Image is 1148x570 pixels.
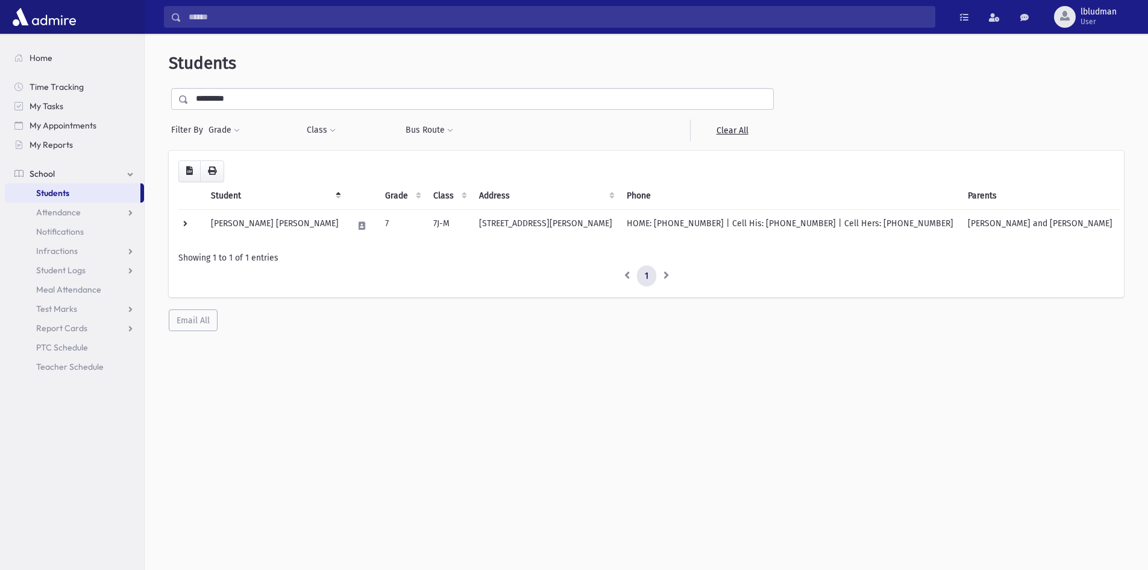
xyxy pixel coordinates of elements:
img: AdmirePro [10,5,79,29]
span: Meal Attendance [36,284,101,295]
span: Notifications [36,226,84,237]
th: Address: activate to sort column ascending [472,182,619,210]
a: Meal Attendance [5,280,144,299]
th: Student: activate to sort column descending [204,182,346,210]
div: Showing 1 to 1 of 1 entries [178,252,1114,264]
a: My Reports [5,135,144,154]
a: School [5,164,144,183]
span: PTC Schedule [36,342,88,353]
td: [PERSON_NAME] [PERSON_NAME] [204,209,346,242]
button: Print [200,160,224,182]
span: Students [36,188,69,198]
span: Student Logs [36,265,86,276]
button: Grade [208,119,240,141]
span: Filter By [171,124,208,136]
th: Class: activate to sort column ascending [426,182,472,210]
a: Home [5,48,144,68]
a: Attendance [5,203,144,222]
span: Infractions [36,245,78,256]
a: My Appointments [5,116,144,135]
a: Teacher Schedule [5,357,144,376]
a: Infractions [5,241,144,261]
span: Report Cards [36,323,87,334]
th: Grade: activate to sort column ascending [378,182,426,210]
a: Report Cards [5,318,144,338]
span: Teacher Schedule [36,361,104,372]
span: Home [30,52,52,63]
span: Time Tracking [30,81,84,92]
a: Test Marks [5,299,144,318]
a: Clear All [690,119,774,141]
span: User [1081,17,1117,27]
a: PTC Schedule [5,338,144,357]
td: 7J-M [426,209,472,242]
a: 1 [637,265,656,287]
span: lbludman [1081,7,1117,17]
span: Students [169,53,236,73]
a: Student Logs [5,261,144,280]
a: Notifications [5,222,144,241]
button: Bus Route [405,119,454,141]
span: My Reports [30,139,73,150]
span: Attendance [36,207,81,218]
a: Students [5,183,140,203]
button: Email All [169,309,218,331]
th: Parents [961,182,1120,210]
td: [PERSON_NAME] and [PERSON_NAME] [961,209,1120,242]
a: Time Tracking [5,77,144,97]
td: HOME: [PHONE_NUMBER] | Cell His: [PHONE_NUMBER] | Cell Hers: [PHONE_NUMBER] [619,209,961,242]
button: CSV [178,160,201,182]
input: Search [181,6,935,28]
span: My Appointments [30,120,96,131]
a: My Tasks [5,97,144,116]
button: Class [306,119,336,141]
td: [STREET_ADDRESS][PERSON_NAME] [472,209,619,242]
th: Phone [619,182,961,210]
td: 7 [378,209,426,242]
span: My Tasks [30,101,63,112]
span: School [30,168,55,179]
span: Test Marks [36,303,77,314]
